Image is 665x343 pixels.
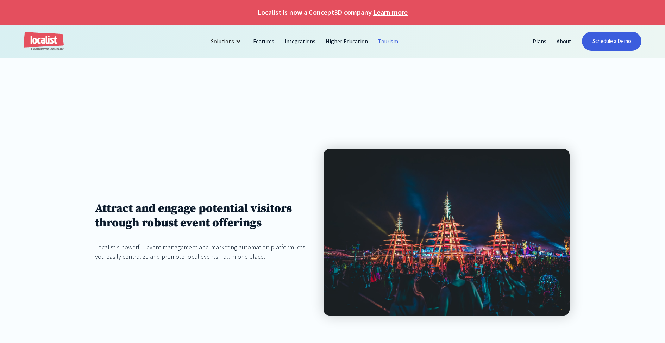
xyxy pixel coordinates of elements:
a: Higher Education [321,33,373,50]
a: home [24,32,64,51]
a: Features [248,33,280,50]
a: Tourism [373,33,403,50]
a: Learn more [373,7,408,18]
a: Schedule a Demo [582,32,641,51]
a: Plans [528,33,552,50]
div: Solutions [211,37,234,45]
a: About [552,33,577,50]
div: Solutions [206,33,248,50]
a: Integrations [280,33,321,50]
div: Localist's powerful event management and marketing automation platform lets you easily centralize... [95,242,309,261]
h1: Attract and engage potential visitors through robust event offerings [95,201,309,230]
